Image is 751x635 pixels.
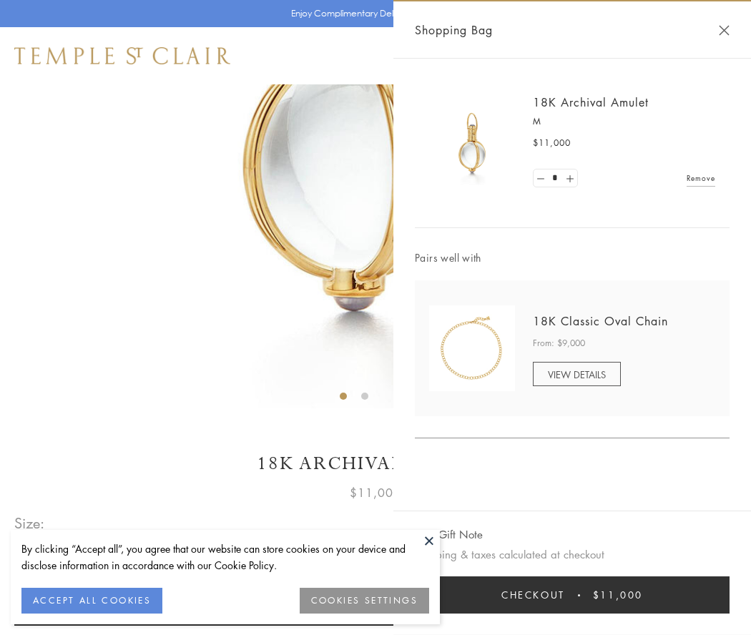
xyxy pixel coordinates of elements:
[593,587,643,603] span: $11,000
[533,136,571,150] span: $11,000
[415,546,730,563] p: Shipping & taxes calculated at checkout
[429,100,515,186] img: 18K Archival Amulet
[291,6,453,21] p: Enjoy Complimentary Delivery & Returns
[533,362,621,386] a: VIEW DETAILS
[533,94,649,110] a: 18K Archival Amulet
[14,511,46,535] span: Size:
[415,576,730,614] button: Checkout $11,000
[719,25,730,36] button: Close Shopping Bag
[21,541,429,574] div: By clicking “Accept all”, you agree that our website can store cookies on your device and disclos...
[533,313,668,329] a: 18K Classic Oval Chain
[14,451,737,476] h1: 18K Archival Amulet
[533,114,715,129] p: M
[300,588,429,614] button: COOKIES SETTINGS
[21,588,162,614] button: ACCEPT ALL COOKIES
[534,169,548,187] a: Set quantity to 0
[415,526,483,543] button: Add Gift Note
[350,483,401,502] span: $11,000
[429,305,515,391] img: N88865-OV18
[562,169,576,187] a: Set quantity to 2
[415,21,493,39] span: Shopping Bag
[687,170,715,186] a: Remove
[533,336,585,350] span: From: $9,000
[501,587,565,603] span: Checkout
[14,47,230,64] img: Temple St. Clair
[415,250,730,266] span: Pairs well with
[548,368,606,381] span: VIEW DETAILS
